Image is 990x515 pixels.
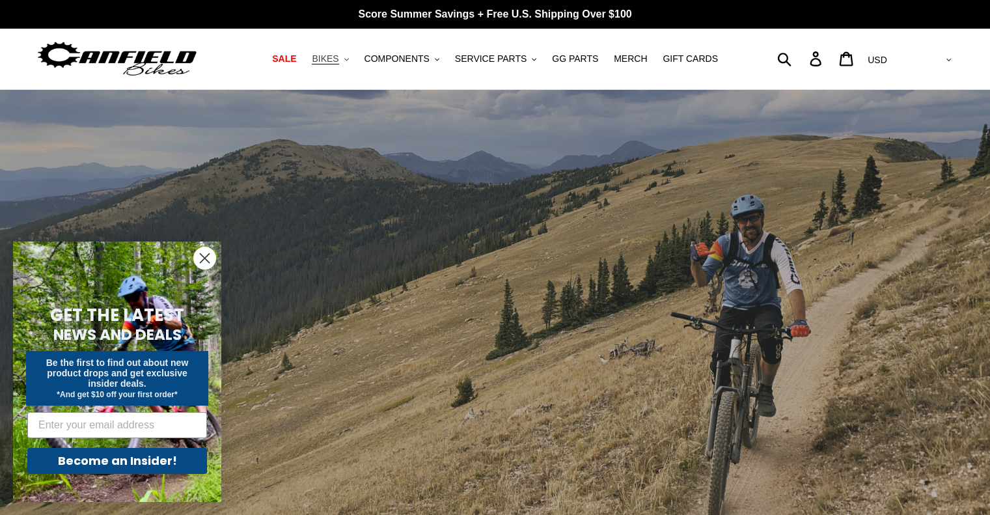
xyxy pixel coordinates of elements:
[312,53,338,64] span: BIKES
[448,50,543,68] button: SERVICE PARTS
[784,44,818,73] input: Search
[364,53,430,64] span: COMPONENTS
[57,390,177,399] span: *And get $10 off your first order*
[614,53,647,64] span: MERCH
[36,38,199,79] img: Canfield Bikes
[53,324,182,345] span: NEWS AND DEALS
[27,448,207,474] button: Become an Insider!
[266,50,303,68] a: SALE
[305,50,355,68] button: BIKES
[272,53,296,64] span: SALE
[27,412,207,438] input: Enter your email address
[552,53,598,64] span: GG PARTS
[656,50,724,68] a: GIFT CARDS
[50,303,184,327] span: GET THE LATEST
[193,247,216,270] button: Close dialog
[663,53,718,64] span: GIFT CARDS
[46,357,189,389] span: Be the first to find out about new product drops and get exclusive insider deals.
[545,50,605,68] a: GG PARTS
[455,53,527,64] span: SERVICE PARTS
[607,50,653,68] a: MERCH
[358,50,446,68] button: COMPONENTS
